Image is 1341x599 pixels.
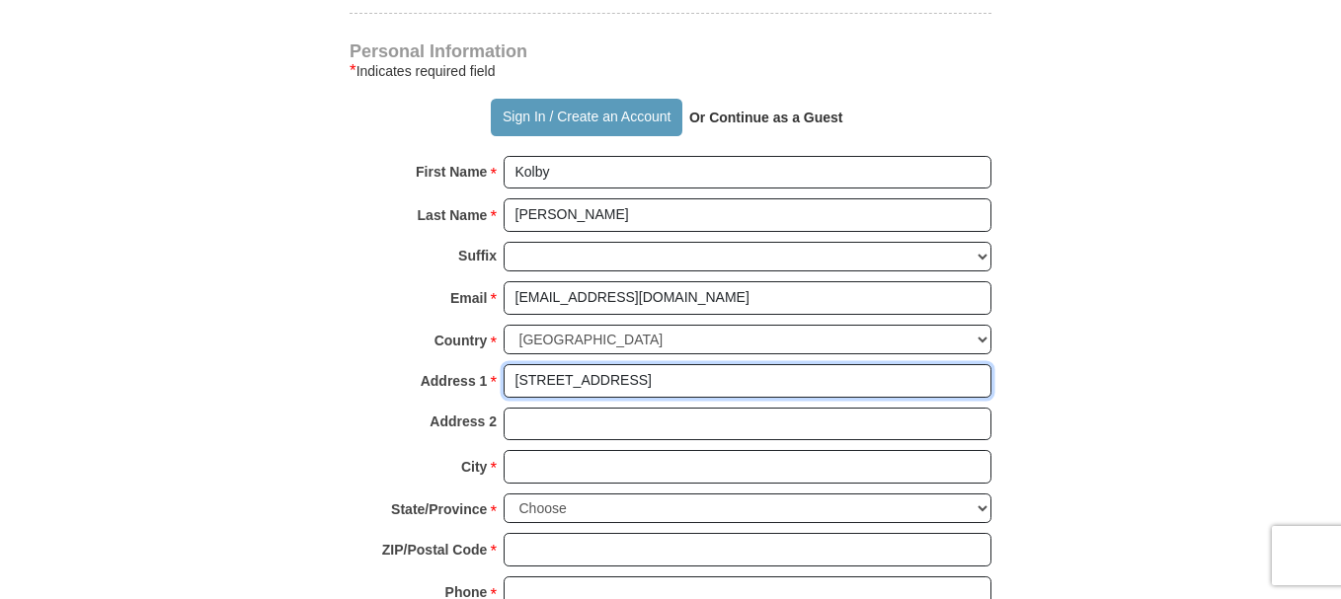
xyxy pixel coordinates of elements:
[491,99,681,136] button: Sign In / Create an Account
[350,43,991,59] h4: Personal Information
[458,242,497,269] strong: Suffix
[434,327,488,354] strong: Country
[461,453,487,481] strong: City
[391,495,487,523] strong: State/Province
[689,110,843,125] strong: Or Continue as a Guest
[416,158,487,186] strong: First Name
[418,201,488,229] strong: Last Name
[421,367,488,395] strong: Address 1
[350,59,991,83] div: Indicates required field
[430,408,497,435] strong: Address 2
[382,536,488,563] strong: ZIP/Postal Code
[450,284,487,312] strong: Email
